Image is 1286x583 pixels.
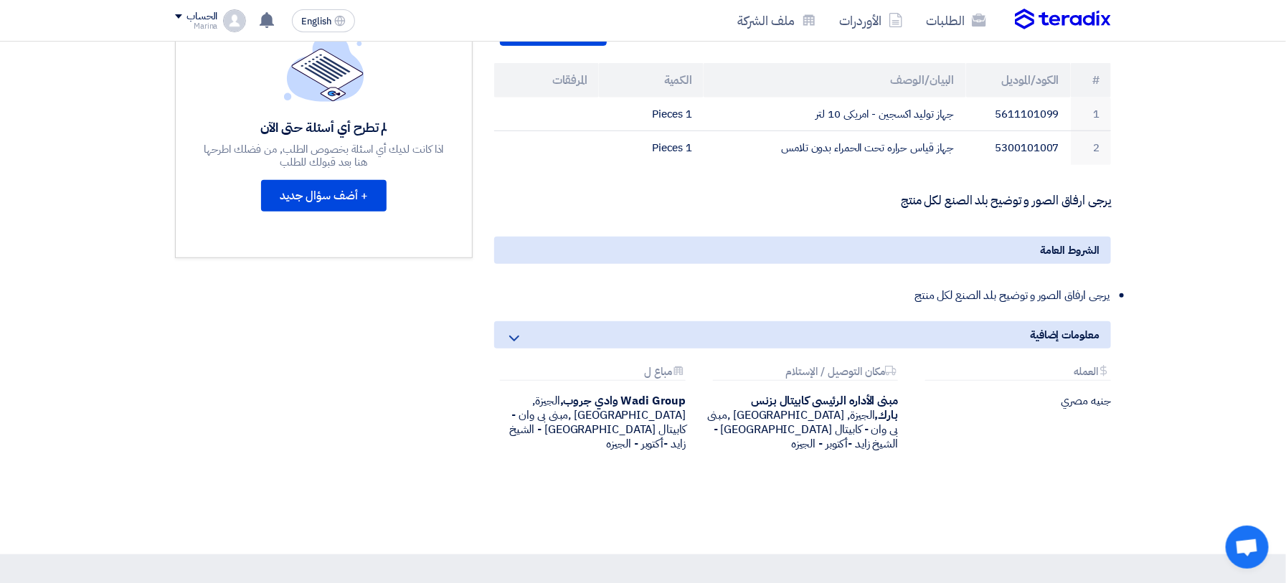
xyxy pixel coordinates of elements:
a: الأوردرات [828,4,914,37]
td: جهاز توليد اكسجين - امريكى 10 لتر [704,98,965,131]
div: Marina [175,22,217,30]
div: اذا كانت لديك أي اسئلة بخصوص الطلب, من فضلك اطرحها هنا بعد قبولك للطلب [202,143,446,169]
div: مكان التوصيل / الإستلام [713,366,899,381]
th: الكمية [599,63,704,98]
p: يرجى ارفاق الصور و توضيح بلد الصنع لكل منتج [494,194,1111,208]
th: البيان/الوصف [704,63,965,98]
div: Open chat [1226,526,1269,569]
span: English [301,16,331,27]
div: العمله [925,366,1111,381]
div: الجيزة, [GEOGRAPHIC_DATA] ,مبنى بى وان - كابيتال [GEOGRAPHIC_DATA] - الشيخ زايد -أكتوبر - الجيزه [494,394,686,451]
td: 1 Pieces [599,98,704,131]
th: المرفقات [494,63,599,98]
li: يرجى ارفاق الصور و توضيح بلد الصنع لكل منتج [509,281,1111,310]
td: 2 [1071,131,1111,165]
b: مبنى الأداره الرئيسى كابيتال بزنس بارك, [751,392,898,424]
td: 5611101099 [966,98,1071,131]
div: لم تطرح أي أسئلة حتى الآن [202,119,446,136]
th: # [1071,63,1111,98]
img: profile_test.png [223,9,246,32]
div: الحساب [186,11,217,23]
th: الكود/الموديل [966,63,1071,98]
td: 1 Pieces [599,131,704,165]
button: English [292,9,355,32]
b: Wadi Group وادي جروب, [560,392,686,409]
img: empty_state_list.svg [284,34,364,101]
img: Teradix logo [1015,9,1111,30]
div: جنيه مصري [919,394,1111,408]
button: + أضف سؤال جديد [261,180,387,212]
div: الجيزة, [GEOGRAPHIC_DATA] ,مبنى بى وان - كابيتال [GEOGRAPHIC_DATA] - الشيخ زايد -أكتوبر - الجيزه [707,394,899,451]
td: 5300101007 [966,131,1071,165]
td: 1 [1071,98,1111,131]
a: ملف الشركة [726,4,828,37]
a: الطلبات [914,4,998,37]
td: جهاز قياس حراره تحت الحمراء بدون تلامس [704,131,965,165]
span: الشروط العامة [1040,242,1100,258]
span: معلومات إضافية [1030,327,1100,343]
div: مباع ل [500,366,686,381]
